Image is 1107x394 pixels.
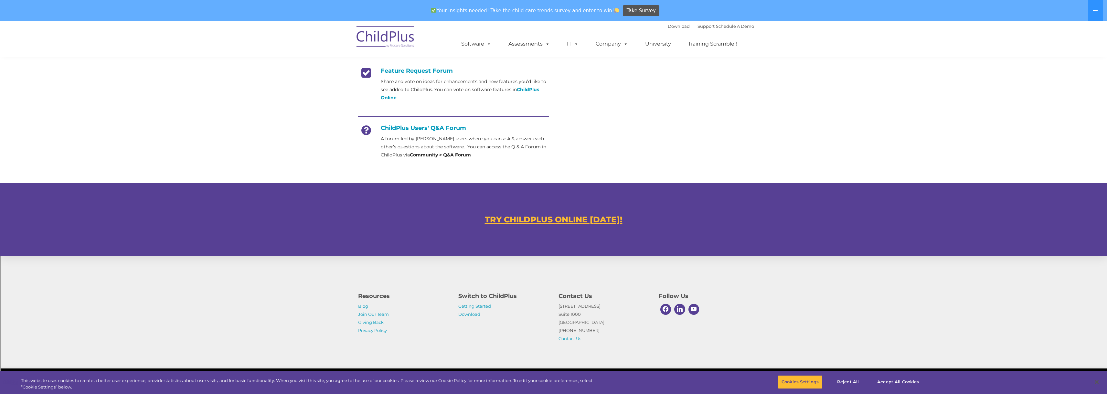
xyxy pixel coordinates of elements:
[485,215,623,224] a: TRY CHILDPLUS ONLINE [DATE]!
[614,8,619,13] img: 👏
[828,375,868,389] button: Reject All
[429,4,622,17] span: Your insights needed! Take the child care trends survey and enter to win!
[668,24,690,29] a: Download
[3,32,1104,37] div: Sign out
[3,20,1104,26] div: Delete
[778,375,822,389] button: Cookies Settings
[353,22,418,54] img: ChildPlus by Procare Solutions
[3,26,1104,32] div: Options
[682,37,743,50] a: Training Scramble!!
[21,378,609,390] div: This website uses cookies to create a better user experience, provide statistics about user visit...
[3,43,1104,49] div: Move To ...
[589,37,634,50] a: Company
[716,24,754,29] a: Schedule A Demo
[560,37,585,50] a: IT
[455,37,498,50] a: Software
[381,87,539,101] a: ChildPlus Online
[3,14,1104,20] div: Move To ...
[410,152,471,158] strong: Community > Q&A Forum
[874,375,922,389] button: Accept All Cookies
[3,37,1104,43] div: Rename
[358,124,549,132] h4: ChildPlus Users' Q&A Forum
[623,5,659,16] a: Take Survey
[502,37,556,50] a: Assessments
[381,135,549,159] p: A forum led by [PERSON_NAME] users where you can ask & answer each other’s questions about the so...
[358,67,549,74] h4: Feature Request Forum
[431,8,436,13] img: ✅
[381,78,549,102] p: Share and vote on ideas for enhancements and new features you’d like to see added to ChildPlus. Y...
[697,24,715,29] a: Support
[627,5,656,16] span: Take Survey
[668,24,754,29] font: |
[3,3,1104,8] div: Sort A > Z
[639,37,677,50] a: University
[1090,375,1104,389] button: Close
[3,8,1104,14] div: Sort New > Old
